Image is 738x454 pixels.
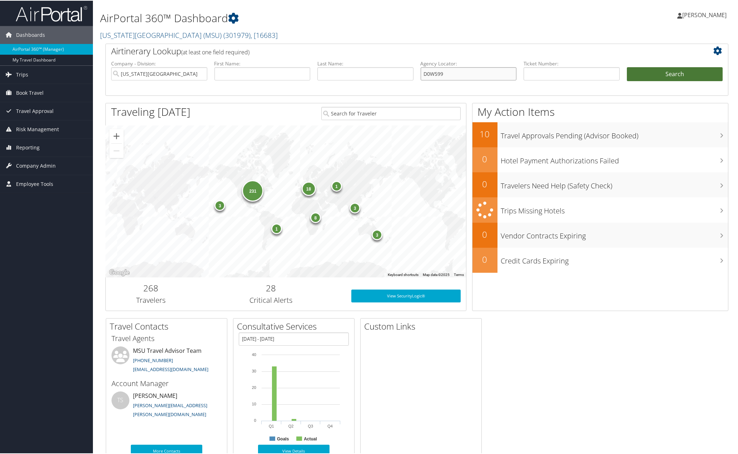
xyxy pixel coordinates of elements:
[108,267,131,277] a: Open this area in Google Maps (opens a new window)
[100,10,522,25] h1: AirPortal 360™ Dashboard
[308,423,313,428] text: Q3
[501,202,728,215] h3: Trips Missing Hotels
[108,391,225,420] li: [PERSON_NAME]
[16,5,87,21] img: airportal-logo.png
[302,181,316,195] div: 18
[472,127,497,139] h2: 10
[364,320,481,332] h2: Custom Links
[254,418,256,422] tspan: 0
[454,272,464,276] a: Terms (opens in new tab)
[111,295,190,305] h3: Travelers
[682,10,727,18] span: [PERSON_NAME]
[321,106,461,119] input: Search for Traveler
[133,356,173,363] a: [PHONE_NUMBER]
[472,177,497,189] h2: 0
[16,102,54,119] span: Travel Approval
[16,83,44,101] span: Book Travel
[16,174,53,192] span: Employee Tools
[472,147,728,172] a: 0Hotel Payment Authorizations Failed
[501,127,728,140] h3: Travel Approvals Pending (Advisor Booked)
[472,122,728,147] a: 10Travel Approvals Pending (Advisor Booked)
[421,59,517,66] label: Agency Locator:
[501,252,728,265] h3: Credit Cards Expiring
[111,44,671,56] h2: Airtinerary Lookup
[501,227,728,240] h3: Vendor Contracts Expiring
[16,138,40,156] span: Reporting
[16,156,56,174] span: Company Admin
[472,247,728,272] a: 0Credit Cards Expiring
[16,25,45,43] span: Dashboards
[472,228,497,240] h2: 0
[111,281,190,293] h2: 268
[252,352,256,356] tspan: 40
[524,59,620,66] label: Ticket Number:
[251,30,278,39] span: , [ 16683 ]
[252,401,256,405] tspan: 10
[472,104,728,119] h1: My Action Items
[331,180,342,191] div: 1
[288,423,294,428] text: Q2
[277,436,289,441] text: Goals
[472,172,728,197] a: 0Travelers Need Help (Safety Check)
[111,59,207,66] label: Company - Division:
[16,120,59,138] span: Risk Management
[214,59,311,66] label: First Name:
[472,253,497,265] h2: 0
[269,423,274,428] text: Q1
[252,385,256,389] tspan: 20
[108,267,131,277] img: Google
[100,30,278,39] a: [US_STATE][GEOGRAPHIC_DATA] (MSU)
[423,272,450,276] span: Map data ©2025
[133,401,207,417] a: [PERSON_NAME][EMAIL_ADDRESS][PERSON_NAME][DOMAIN_NAME]
[304,436,317,441] text: Actual
[472,222,728,247] a: 0Vendor Contracts Expiring
[133,365,208,372] a: [EMAIL_ADDRESS][DOMAIN_NAME]
[372,229,382,240] div: 3
[223,30,251,39] span: ( 301979 )
[327,423,333,428] text: Q4
[112,333,222,343] h3: Travel Agents
[112,378,222,388] h3: Account Manager
[201,295,341,305] h3: Critical Alerts
[111,104,190,119] h1: Traveling [DATE]
[310,211,321,222] div: 8
[677,4,734,25] a: [PERSON_NAME]
[501,152,728,165] h3: Hotel Payment Authorizations Failed
[108,346,225,375] li: MSU Travel Advisor Team
[350,202,360,213] div: 3
[627,66,723,81] button: Search
[237,320,354,332] h2: Consultative Services
[472,197,728,222] a: Trips Missing Hotels
[317,59,413,66] label: Last Name:
[110,320,227,332] h2: Travel Contacts
[501,177,728,190] h3: Travelers Need Help (Safety Check)
[388,272,418,277] button: Keyboard shortcuts
[112,391,129,409] div: TS
[181,48,249,55] span: (at least one field required)
[472,152,497,164] h2: 0
[16,65,28,83] span: Trips
[242,179,264,201] div: 231
[271,223,282,233] div: 1
[109,143,124,157] button: Zoom out
[351,289,461,302] a: View SecurityLogic®
[109,128,124,143] button: Zoom in
[201,281,341,293] h2: 28
[215,199,226,210] div: 3
[252,368,256,372] tspan: 30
